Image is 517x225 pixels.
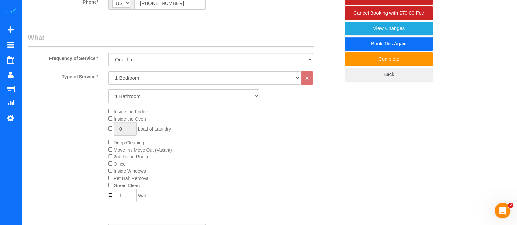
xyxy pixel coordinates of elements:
[23,71,103,80] label: Type of Service *
[114,140,144,145] span: Deep Cleaning
[345,37,433,51] a: Book This Again
[138,126,171,132] span: Load of Laundry
[4,7,17,16] img: Automaid Logo
[114,147,172,153] span: Move In / Move Out (Vacant)
[28,33,314,47] legend: What
[138,193,147,198] span: Wall
[114,176,150,181] span: Pet Hair Removal
[353,10,424,16] span: Cancel Booking with $70.00 Fee
[345,6,433,20] a: Cancel Booking with $70.00 Fee
[114,169,146,174] span: Inside Windows
[345,68,433,81] a: Back
[508,203,513,208] span: 2
[23,53,103,62] label: Frequency of Service *
[114,116,146,121] span: Inside the Oven
[114,183,140,188] span: Green Clean
[495,203,510,218] iframe: Intercom live chat
[114,154,148,159] span: 2nd Living Room
[345,52,433,66] a: Complete
[114,109,148,114] span: Inside the Fridge
[114,161,126,167] span: Office
[345,22,433,35] a: View Changes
